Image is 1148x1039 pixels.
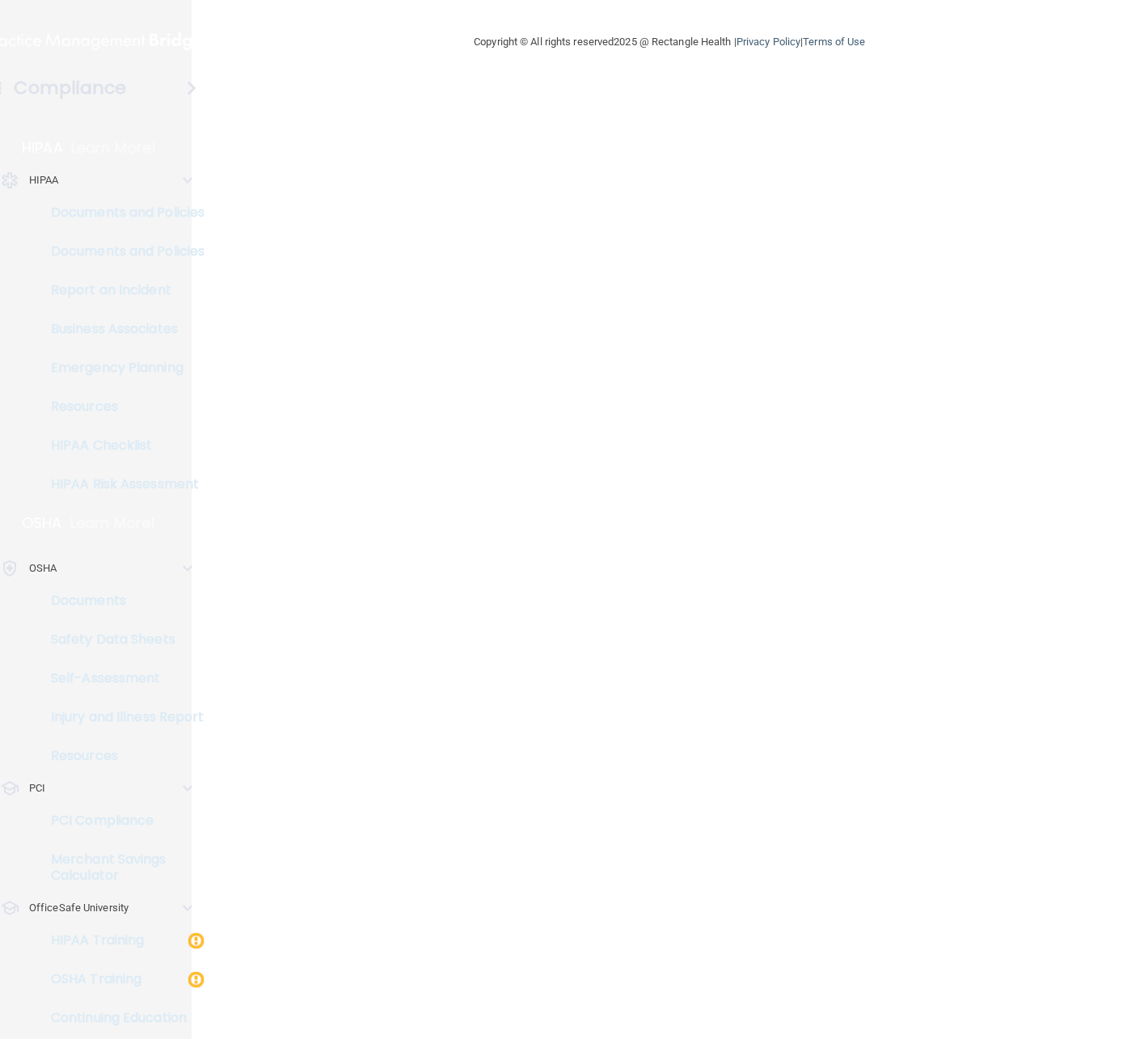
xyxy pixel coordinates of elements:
[22,138,63,158] p: HIPAA
[11,282,231,298] p: Report an Incident
[11,1010,231,1026] p: Continuing Education
[803,36,865,48] a: Terms of Use
[11,932,144,948] p: HIPAA Training
[11,321,231,337] p: Business Associates
[11,205,231,221] p: Documents and Policies
[71,138,157,158] p: Learn More!
[11,851,231,884] p: Merchant Savings Calculator
[70,513,156,533] p: Learn More!
[11,631,231,648] p: Safety Data Sheets
[29,898,129,918] p: OfficeSafe University
[29,559,57,578] p: OSHA
[11,813,231,829] p: PCI Compliance
[14,77,126,99] h4: Compliance
[11,243,231,260] p: Documents and Policies
[11,748,231,764] p: Resources
[736,36,800,48] a: Privacy Policy
[22,513,62,533] p: OSHA
[11,593,231,609] p: Documents
[11,971,141,987] p: OSHA Training
[11,709,231,725] p: Injury and Illness Report
[11,360,231,376] p: Emergency Planning
[374,16,964,68] div: Copyright © All rights reserved 2025 @ Rectangle Health | |
[29,171,59,190] p: HIPAA
[11,476,231,492] p: HIPAA Risk Assessment
[186,969,206,990] img: warning-circle.0cc9ac19.png
[29,779,45,798] p: PCI
[11,670,231,686] p: Self-Assessment
[186,931,206,951] img: warning-circle.0cc9ac19.png
[11,399,231,415] p: Resources
[11,437,231,454] p: HIPAA Checklist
